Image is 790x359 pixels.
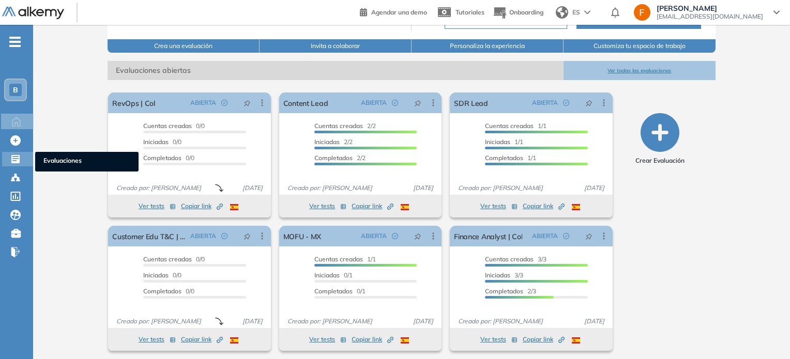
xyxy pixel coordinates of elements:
[108,39,260,53] button: Crea una evaluación
[143,154,194,162] span: 0/0
[564,39,716,53] button: Customiza tu espacio de trabajo
[414,99,421,107] span: pushpin
[563,233,569,239] span: check-circle
[143,271,181,279] span: 0/0
[401,337,409,344] img: ESP
[406,95,429,111] button: pushpin
[523,333,565,346] button: Copiar link
[657,12,763,21] span: [EMAIL_ADDRESS][DOMAIN_NAME]
[112,92,155,113] a: RevOps | Col
[181,201,223,211] span: Copiar link
[314,122,376,130] span: 2/2
[314,154,353,162] span: Completados
[455,8,484,16] span: Tutoriales
[412,39,564,53] button: Personaliza la experiencia
[283,317,376,326] span: Creado por: [PERSON_NAME]
[221,100,227,106] span: check-circle
[485,255,534,263] span: Cuentas creadas
[401,204,409,210] img: ESP
[352,200,393,212] button: Copiar link
[314,138,340,146] span: Iniciadas
[143,255,205,263] span: 0/0
[139,200,176,212] button: Ver tests
[480,200,518,212] button: Ver tests
[635,113,685,165] button: Crear Evaluación
[143,154,181,162] span: Completados
[556,6,568,19] img: world
[190,231,216,241] span: ABIERTA
[230,204,238,210] img: ESP
[143,122,205,130] span: 0/0
[580,183,609,193] span: [DATE]
[585,232,592,240] span: pushpin
[485,138,510,146] span: Iniciadas
[352,333,393,346] button: Copiar link
[360,5,427,18] a: Agendar una demo
[314,287,353,295] span: Completados
[572,8,580,17] span: ES
[485,122,534,130] span: Cuentas creadas
[238,317,267,326] span: [DATE]
[143,255,192,263] span: Cuentas creadas
[314,154,366,162] span: 2/2
[143,271,169,279] span: Iniciadas
[236,228,259,244] button: pushpin
[314,271,340,279] span: Iniciadas
[563,100,569,106] span: check-circle
[112,226,186,246] a: Customer Edu T&C | Col
[572,204,580,210] img: ESP
[454,183,547,193] span: Creado por: [PERSON_NAME]
[523,335,565,344] span: Copiar link
[139,333,176,346] button: Ver tests
[283,183,376,193] span: Creado por: [PERSON_NAME]
[314,287,366,295] span: 0/1
[564,61,716,80] button: Ver todas las evaluaciones
[523,200,565,212] button: Copiar link
[414,232,421,240] span: pushpin
[314,255,363,263] span: Cuentas creadas
[244,232,251,240] span: pushpin
[143,138,181,146] span: 0/0
[361,98,387,107] span: ABIERTA
[584,10,590,14] img: arrow
[230,337,238,344] img: ESP
[738,309,790,359] iframe: Chat Widget
[485,271,510,279] span: Iniciadas
[493,2,543,24] button: Onboarding
[738,309,790,359] div: Widget de chat
[314,271,353,279] span: 0/1
[392,100,398,106] span: check-circle
[143,138,169,146] span: Iniciadas
[485,287,536,295] span: 2/3
[260,39,412,53] button: Invita a colaborar
[314,138,353,146] span: 2/2
[236,95,259,111] button: pushpin
[361,231,387,241] span: ABIERTA
[112,317,205,326] span: Creado por: [PERSON_NAME]
[143,122,192,130] span: Cuentas creadas
[578,228,600,244] button: pushpin
[371,8,427,16] span: Agendar una demo
[143,287,181,295] span: Completados
[532,98,558,107] span: ABIERTA
[454,92,488,113] a: SDR Lead
[523,201,565,211] span: Copiar link
[13,86,18,94] span: B
[108,61,564,80] span: Evaluaciones abiertas
[580,317,609,326] span: [DATE]
[181,333,223,346] button: Copiar link
[238,183,267,193] span: [DATE]
[352,335,393,344] span: Copiar link
[657,4,763,12] span: [PERSON_NAME]
[485,122,546,130] span: 1/1
[406,228,429,244] button: pushpin
[454,226,522,246] a: Finance Analyst | Col
[635,156,685,165] span: Crear Evaluación
[485,154,523,162] span: Completados
[532,231,558,241] span: ABIERTA
[181,335,223,344] span: Copiar link
[2,7,64,20] img: Logo
[409,317,437,326] span: [DATE]
[485,271,523,279] span: 3/3
[454,317,547,326] span: Creado por: [PERSON_NAME]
